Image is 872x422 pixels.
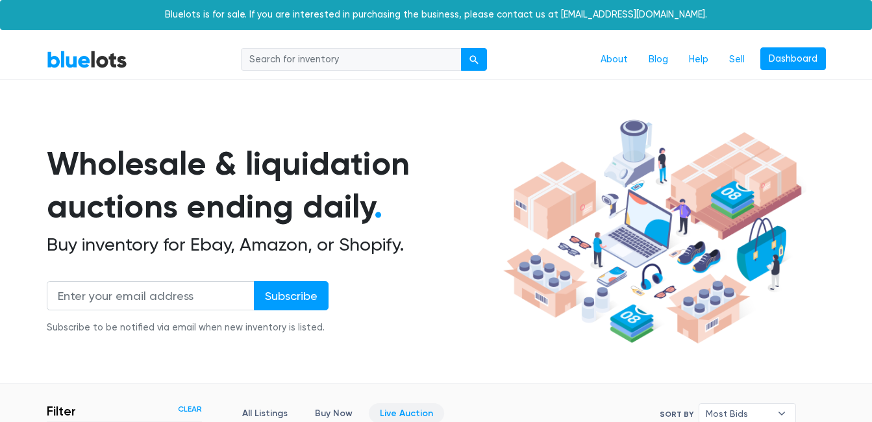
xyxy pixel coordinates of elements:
[47,234,499,256] h2: Buy inventory for Ebay, Amazon, or Shopify.
[178,403,202,415] a: Clear
[638,47,679,72] a: Blog
[47,50,127,69] a: BlueLots
[47,321,329,335] div: Subscribe to be notified via email when new inventory is listed.
[679,47,719,72] a: Help
[374,187,382,226] span: .
[660,408,693,420] label: Sort By
[590,47,638,72] a: About
[499,114,806,350] img: hero-ee84e7d0318cb26816c560f6b4441b76977f77a177738b4e94f68c95b2b83dbb.png
[760,47,826,71] a: Dashboard
[254,281,329,310] input: Subscribe
[241,48,462,71] input: Search for inventory
[47,403,76,419] h3: Filter
[47,281,255,310] input: Enter your email address
[47,142,499,229] h1: Wholesale & liquidation auctions ending daily
[719,47,755,72] a: Sell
